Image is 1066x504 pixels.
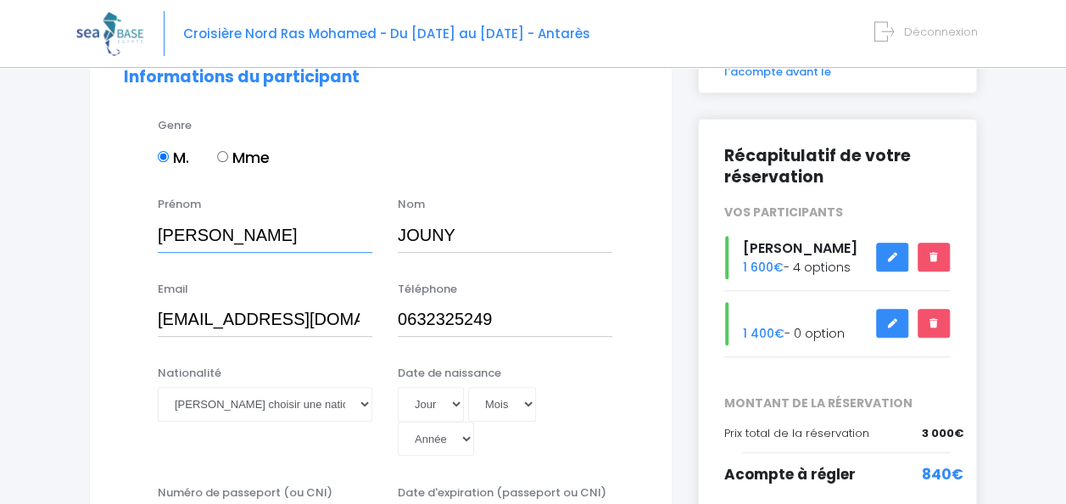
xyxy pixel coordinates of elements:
input: M. [158,151,169,162]
label: Nom [398,196,425,213]
div: - 4 options [712,236,963,279]
label: M. [158,146,189,169]
h2: Informations du participant [124,68,638,87]
div: - 0 option [712,302,963,345]
span: 840€ [922,464,963,486]
span: 3 000€ [922,425,963,442]
span: [PERSON_NAME] [743,238,857,258]
label: Nationalité [158,365,221,382]
span: Acompte à régler [724,464,856,484]
label: Numéro de passeport (ou CNI) [158,484,332,501]
input: Mme [217,151,228,162]
label: Prénom [158,196,201,213]
span: Croisière Nord Ras Mohamed - Du [DATE] au [DATE] - Antarès [183,25,590,42]
span: 1 600€ [743,259,784,276]
label: Mme [217,146,270,169]
label: Date d'expiration (passeport ou CNI) [398,484,606,501]
label: Date de naissance [398,365,501,382]
label: Genre [158,117,192,134]
span: Déconnexion [904,24,978,40]
h2: Récapitulatif de votre réservation [724,145,951,188]
span: Prix total de la réservation [724,425,869,441]
span: MONTANT DE LA RÉSERVATION [712,395,963,412]
div: VOS PARTICIPANTS [712,204,963,221]
label: Email [158,281,188,298]
span: 1 400€ [743,325,784,342]
label: Téléphone [398,281,457,298]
